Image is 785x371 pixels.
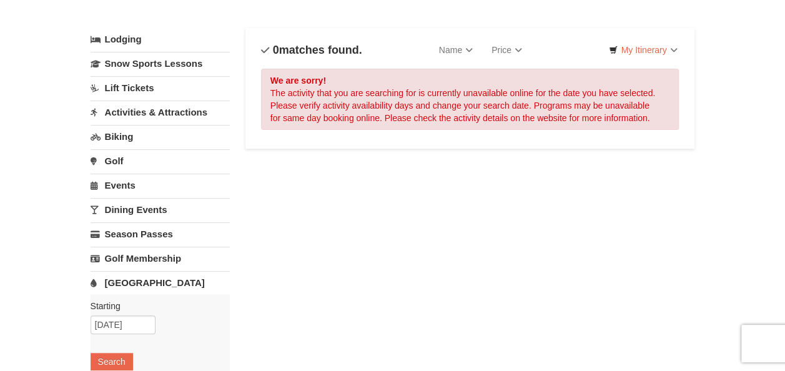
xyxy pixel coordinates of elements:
h4: matches found. [261,44,362,56]
a: Lift Tickets [91,76,230,99]
a: Golf [91,149,230,172]
a: Lodging [91,28,230,51]
a: Events [91,174,230,197]
a: My Itinerary [601,41,685,59]
a: Biking [91,125,230,148]
a: Price [482,37,531,62]
span: 0 [273,44,279,56]
a: Snow Sports Lessons [91,52,230,75]
button: Search [91,353,133,370]
a: Season Passes [91,222,230,245]
a: Activities & Attractions [91,101,230,124]
a: Golf Membership [91,247,230,270]
a: Name [430,37,482,62]
div: The activity that you are searching for is currently unavailable online for the date you have sel... [261,69,679,130]
a: [GEOGRAPHIC_DATA] [91,271,230,294]
strong: We are sorry! [270,76,326,86]
a: Dining Events [91,198,230,221]
label: Starting [91,300,220,312]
